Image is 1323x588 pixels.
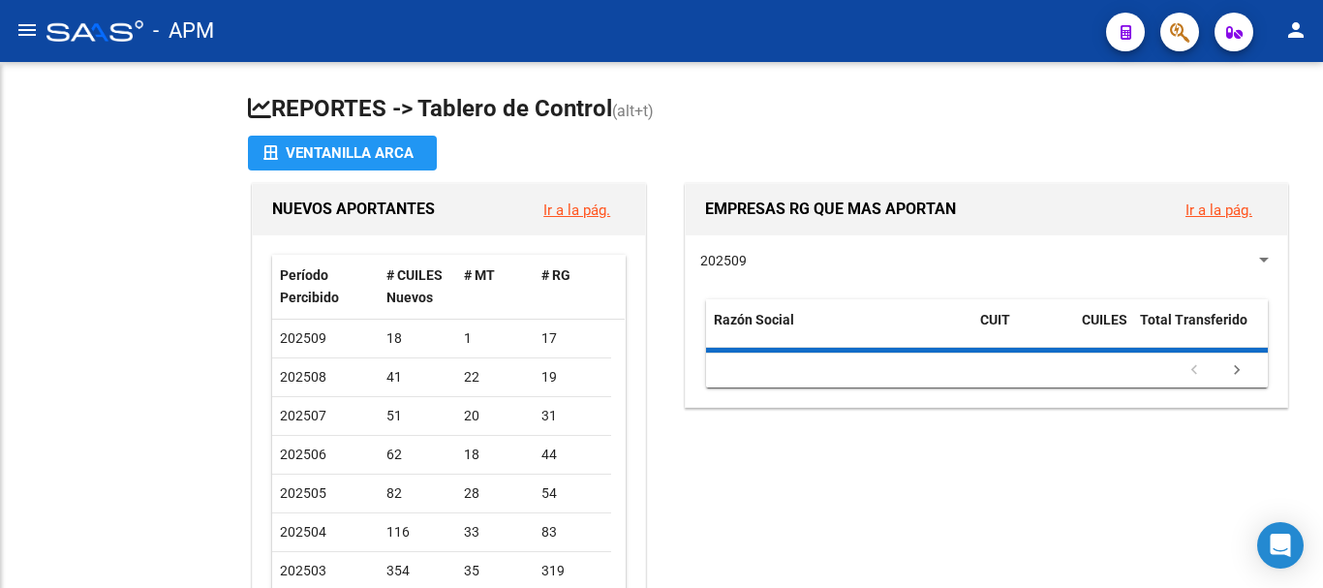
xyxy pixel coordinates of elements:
[1284,18,1308,42] mat-icon: person
[705,200,956,218] span: EMPRESAS RG QUE MAS APORTAN
[534,255,611,319] datatable-header-cell: # RG
[714,312,794,327] span: Razón Social
[272,200,435,218] span: NUEVOS APORTANTES
[15,18,39,42] mat-icon: menu
[1185,201,1252,219] a: Ir a la pág.
[1140,312,1247,327] span: Total Transferido
[1082,312,1127,327] span: CUILES
[980,312,1010,327] span: CUIT
[386,444,448,466] div: 62
[541,327,603,350] div: 17
[464,482,526,505] div: 28
[464,560,526,582] div: 35
[541,560,603,582] div: 319
[464,327,526,350] div: 1
[541,444,603,466] div: 44
[386,521,448,543] div: 116
[386,560,448,582] div: 354
[386,327,448,350] div: 18
[1257,522,1304,569] div: Open Intercom Messenger
[272,255,379,319] datatable-header-cell: Período Percibido
[456,255,534,319] datatable-header-cell: # MT
[1176,360,1213,382] a: go to previous page
[280,524,326,540] span: 202504
[248,93,1292,127] h1: REPORTES -> Tablero de Control
[543,201,610,219] a: Ir a la pág.
[464,405,526,427] div: 20
[972,299,1074,363] datatable-header-cell: CUIT
[280,447,326,462] span: 202506
[1132,299,1268,363] datatable-header-cell: Total Transferido
[280,267,339,305] span: Período Percibido
[153,10,214,52] span: - APM
[541,267,570,283] span: # RG
[280,563,326,578] span: 202503
[700,253,747,268] span: 202509
[280,485,326,501] span: 202505
[541,482,603,505] div: 54
[528,192,626,228] button: Ir a la pág.
[280,408,326,423] span: 202507
[706,299,972,363] datatable-header-cell: Razón Social
[379,255,456,319] datatable-header-cell: # CUILES Nuevos
[280,369,326,385] span: 202508
[464,267,495,283] span: # MT
[386,267,443,305] span: # CUILES Nuevos
[541,405,603,427] div: 31
[612,102,654,120] span: (alt+t)
[386,405,448,427] div: 51
[1074,299,1132,363] datatable-header-cell: CUILES
[464,521,526,543] div: 33
[386,366,448,388] div: 41
[541,366,603,388] div: 19
[280,330,326,346] span: 202509
[1170,192,1268,228] button: Ir a la pág.
[263,136,421,170] div: Ventanilla ARCA
[248,136,437,170] button: Ventanilla ARCA
[464,444,526,466] div: 18
[1218,360,1255,382] a: go to next page
[541,521,603,543] div: 83
[386,482,448,505] div: 82
[464,366,526,388] div: 22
